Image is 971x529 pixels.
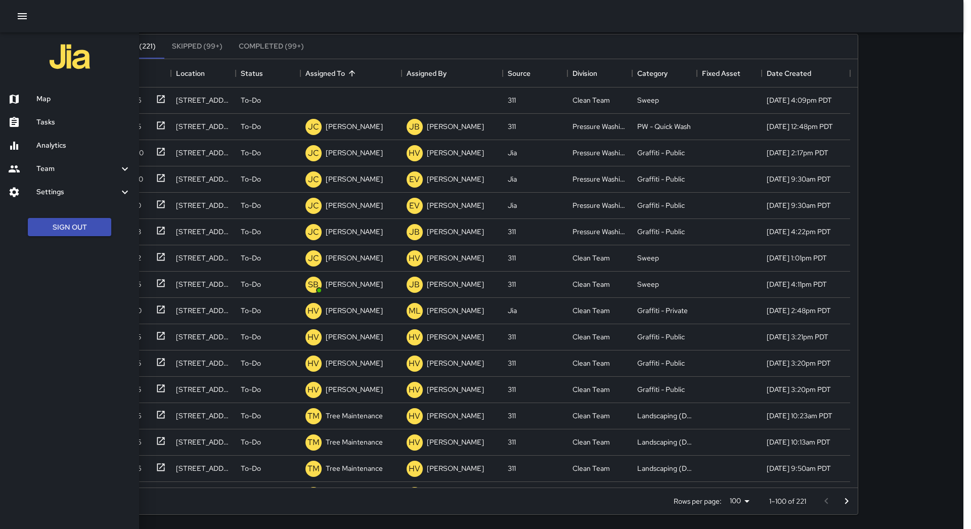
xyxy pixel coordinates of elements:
[50,36,90,77] img: jia-logo
[36,117,131,128] h6: Tasks
[36,140,131,151] h6: Analytics
[36,187,119,198] h6: Settings
[28,218,111,237] button: Sign Out
[36,94,131,105] h6: Map
[36,163,119,174] h6: Team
